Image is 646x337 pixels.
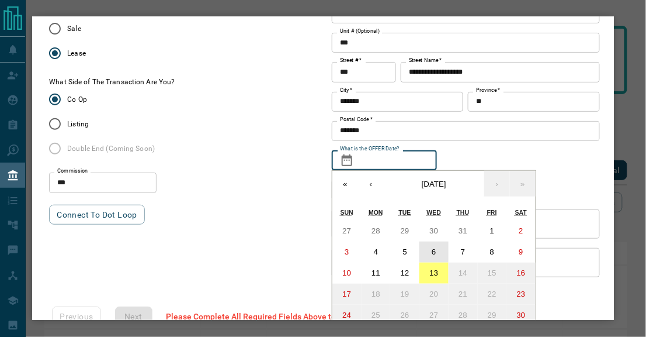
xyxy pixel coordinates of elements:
label: Province [476,87,500,94]
button: August 8, 2025 [478,242,507,263]
abbr: Monday [369,209,383,216]
abbr: Saturday [515,209,527,216]
abbr: August 3, 2025 [345,247,349,256]
abbr: August 29, 2025 [488,311,496,319]
abbr: August 4, 2025 [374,247,378,256]
button: August 9, 2025 [506,242,536,263]
button: July 28, 2025 [362,221,391,242]
abbr: July 28, 2025 [371,226,380,235]
abbr: August 5, 2025 [403,247,407,256]
label: Street # [340,57,362,64]
button: July 31, 2025 [449,221,478,242]
abbr: Thursday [457,209,470,216]
button: Connect to Dot Loop [49,205,145,225]
span: Co Op [67,94,87,105]
button: August 3, 2025 [332,242,362,263]
button: August 25, 2025 [362,305,391,326]
button: August 1, 2025 [478,221,507,242]
button: August 20, 2025 [419,284,449,305]
abbr: August 20, 2025 [430,290,439,298]
abbr: August 30, 2025 [517,311,526,319]
abbr: Friday [487,209,497,216]
button: August 6, 2025 [419,242,449,263]
abbr: August 22, 2025 [488,290,496,298]
abbr: August 15, 2025 [488,269,496,277]
label: Street Name [409,57,442,64]
abbr: August 19, 2025 [401,290,409,298]
button: August 27, 2025 [419,305,449,326]
button: August 4, 2025 [362,242,391,263]
abbr: August 14, 2025 [459,269,467,277]
abbr: Tuesday [399,209,411,216]
abbr: August 23, 2025 [517,290,526,298]
button: » [510,171,536,197]
button: August 24, 2025 [332,305,362,326]
span: Listing [67,119,89,129]
label: What is the OFFER Date? [340,145,400,153]
button: August 30, 2025 [506,305,536,326]
abbr: August 16, 2025 [517,269,526,277]
button: ‹ [358,171,384,197]
abbr: August 28, 2025 [459,311,467,319]
abbr: August 13, 2025 [430,269,439,277]
button: August 13, 2025 [419,263,449,284]
button: August 11, 2025 [362,263,391,284]
button: July 29, 2025 [390,221,419,242]
abbr: August 9, 2025 [519,247,523,256]
button: August 26, 2025 [390,305,419,326]
span: Double End (Coming Soon) [67,143,155,154]
abbr: August 18, 2025 [371,290,380,298]
button: July 27, 2025 [332,221,362,242]
button: July 30, 2025 [419,221,449,242]
span: [DATE] [422,180,446,188]
abbr: August 8, 2025 [490,247,494,256]
button: August 21, 2025 [449,284,478,305]
abbr: Wednesday [427,209,442,216]
abbr: August 17, 2025 [342,290,351,298]
label: Unit # (Optional) [340,27,380,35]
label: City [340,87,353,94]
label: Postal Code [340,116,373,123]
button: August 28, 2025 [449,305,478,326]
button: August 18, 2025 [362,284,391,305]
span: Please Complete All Required Fields Above to Continue [166,312,372,321]
abbr: Sunday [341,209,353,216]
button: August 22, 2025 [478,284,507,305]
abbr: July 27, 2025 [342,226,351,235]
abbr: July 31, 2025 [459,226,467,235]
button: August 10, 2025 [332,263,362,284]
abbr: August 10, 2025 [342,269,351,277]
button: August 2, 2025 [506,221,536,242]
button: August 17, 2025 [332,284,362,305]
button: › [484,171,510,197]
abbr: August 6, 2025 [432,247,436,256]
abbr: August 11, 2025 [371,269,380,277]
abbr: August 27, 2025 [430,311,439,319]
button: « [332,171,358,197]
span: Sale [67,23,81,34]
abbr: July 30, 2025 [430,226,439,235]
abbr: August 7, 2025 [461,247,465,256]
button: August 14, 2025 [449,263,478,284]
abbr: August 12, 2025 [401,269,409,277]
button: August 5, 2025 [390,242,419,263]
label: Commission [57,167,88,175]
abbr: August 2, 2025 [519,226,523,235]
abbr: August 25, 2025 [371,311,380,319]
button: August 16, 2025 [506,263,536,284]
span: Lease [67,48,86,59]
abbr: August 26, 2025 [401,311,409,319]
button: [DATE] [384,171,484,197]
abbr: August 24, 2025 [342,311,351,319]
abbr: July 29, 2025 [401,226,409,235]
label: What Side of The Transaction Are You? [49,77,175,87]
button: August 12, 2025 [390,263,419,284]
abbr: August 1, 2025 [490,226,494,235]
button: August 23, 2025 [506,284,536,305]
button: August 29, 2025 [478,305,507,326]
abbr: August 21, 2025 [459,290,467,298]
button: August 19, 2025 [390,284,419,305]
button: August 7, 2025 [449,242,478,263]
button: August 15, 2025 [478,263,507,284]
